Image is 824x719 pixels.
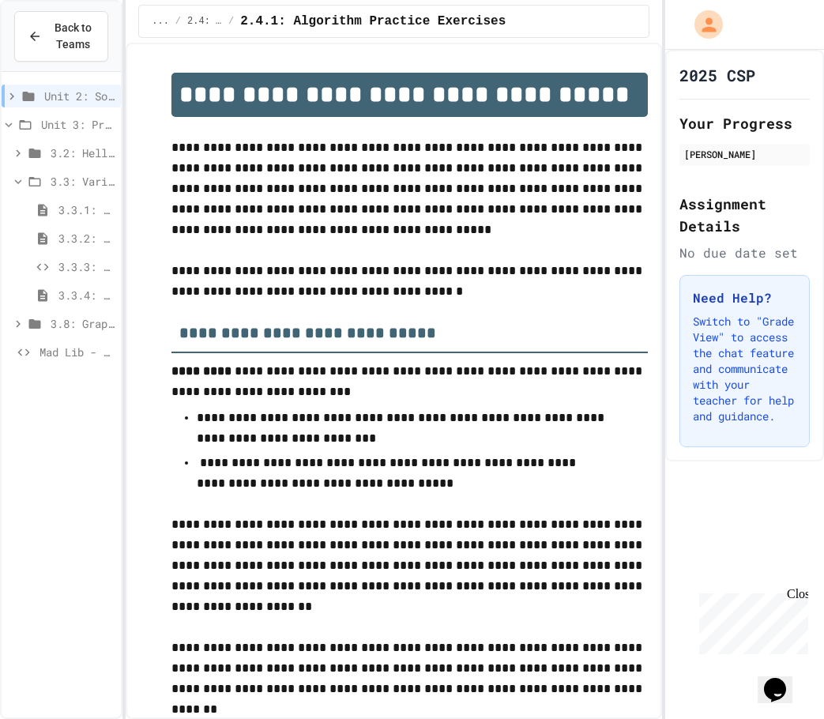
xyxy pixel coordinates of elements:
span: 3.8: Graphics in Python [51,315,115,332]
span: 2.4: Practice with Algorithms [187,15,222,28]
iframe: chat widget [758,656,808,703]
span: 3.3.3: What's the Type? [58,258,115,275]
iframe: chat widget [693,587,808,654]
span: Unit 2: Solving Problems in Computer Science [44,88,115,104]
span: / [175,15,181,28]
span: 3.3: Variables and Data Types [51,173,115,190]
div: No due date set [679,243,810,262]
span: 2.4.1: Algorithm Practice Exercises [240,12,506,31]
span: 3.2: Hello, World! [51,145,115,161]
div: My Account [678,6,727,43]
span: / [228,15,234,28]
span: ... [152,15,169,28]
span: Mad Lib - Individual Assignment [40,344,115,360]
h3: Need Help? [693,288,796,307]
h2: Your Progress [679,112,810,134]
div: [PERSON_NAME] [684,147,805,161]
span: Back to Teams [51,20,95,53]
h2: Assignment Details [679,193,810,237]
span: 3.3.2: Review - Variables and Data Types [58,230,115,247]
span: Unit 3: Programming with Python [41,116,115,133]
span: 3.3.4: AP Practice - Variables [58,287,115,303]
h1: 2025 CSP [679,64,755,86]
span: 3.3.1: Variables and Data Types [58,201,115,218]
button: Back to Teams [14,11,108,62]
div: Chat with us now!Close [6,6,109,100]
p: Switch to "Grade View" to access the chat feature and communicate with your teacher for help and ... [693,314,796,424]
